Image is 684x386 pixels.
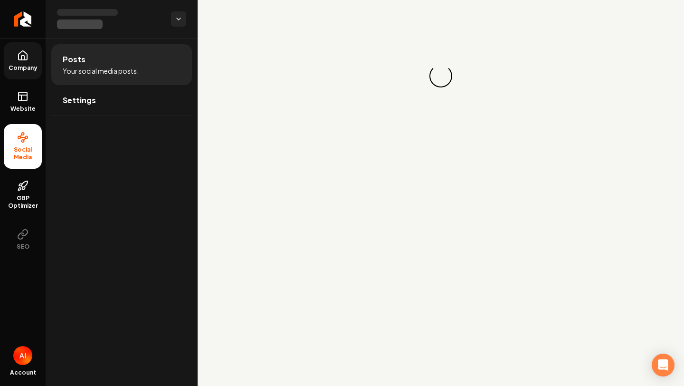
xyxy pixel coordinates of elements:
span: SEO [13,243,33,251]
span: Your social media posts. [63,66,139,76]
span: Posts [63,54,85,65]
div: Loading [429,65,452,87]
span: Settings [63,95,96,106]
span: GBP Optimizer [4,194,42,210]
span: Social Media [4,146,42,161]
a: Company [4,42,42,79]
div: Open Intercom Messenger [652,354,674,376]
img: Abdi Ismael [13,346,32,365]
button: SEO [4,221,42,258]
span: Company [5,64,41,72]
span: Website [7,105,39,113]
a: GBP Optimizer [4,173,42,217]
button: Open user button [13,346,32,365]
img: Rebolt Logo [14,11,32,27]
a: Website [4,83,42,120]
span: Account [10,369,36,376]
a: Settings [51,85,192,116]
